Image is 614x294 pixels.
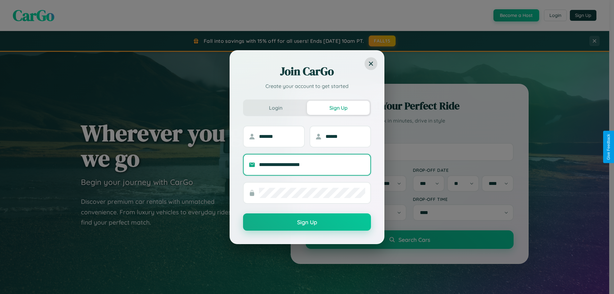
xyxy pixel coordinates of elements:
button: Sign Up [243,213,371,231]
button: Login [244,101,307,115]
button: Sign Up [307,101,370,115]
p: Create your account to get started [243,82,371,90]
h2: Join CarGo [243,64,371,79]
div: Give Feedback [606,134,611,160]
